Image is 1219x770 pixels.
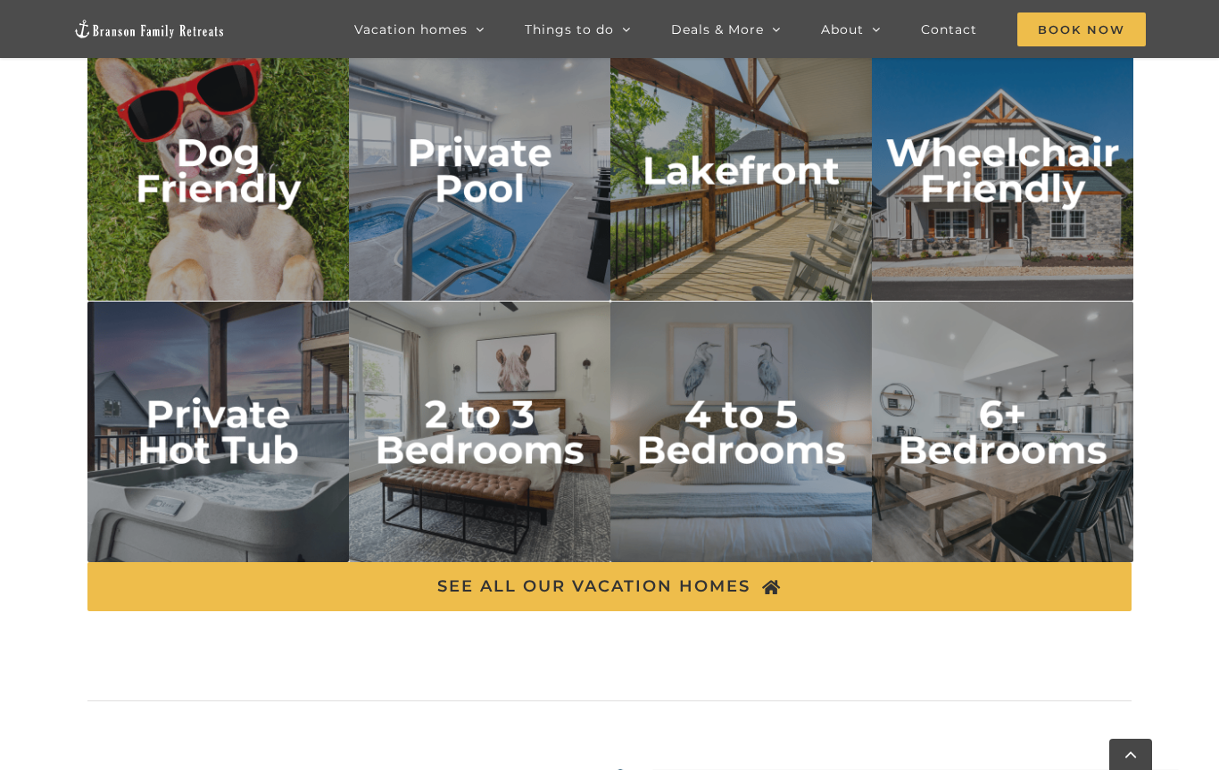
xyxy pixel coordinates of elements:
img: Branson Family Retreats Logo [73,19,225,39]
a: SEE ALL OUR VACATION HOMES [87,562,1132,611]
a: 6 plus bedrooms [872,305,1133,328]
img: private hot tub [87,302,349,563]
img: private pool [349,40,610,302]
span: Things to do [525,23,614,36]
span: Book Now [1017,12,1146,46]
a: private hot tub [87,305,349,328]
img: 2 to 3 bedrooms [349,302,610,563]
span: Deals & More [671,23,764,36]
a: 2 to 3 bedrooms [349,305,610,328]
img: dog friendly [87,40,349,302]
span: About [821,23,864,36]
a: 4 to 5 bedrooms [610,305,872,328]
span: SEE ALL OUR VACATION HOMES [437,577,750,596]
img: 6 plus bedrooms [872,302,1133,563]
img: lakefront [610,40,872,302]
span: Vacation homes [354,23,468,36]
span: Contact [921,23,977,36]
img: 4 to 5 bedrooms [610,302,872,563]
img: Wheelchair Friendly [872,40,1133,302]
